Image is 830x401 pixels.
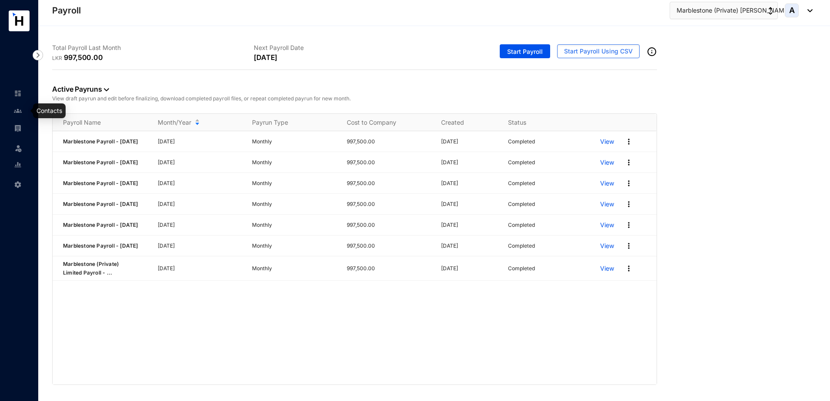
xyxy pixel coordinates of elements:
[347,221,431,229] p: 997,500.00
[441,179,498,188] p: [DATE]
[63,222,138,228] span: Marblestone Payroll - [DATE]
[347,242,431,250] p: 997,500.00
[624,158,633,167] img: more.27664ee4a8faa814348e188645a3c1fc.svg
[347,179,431,188] p: 997,500.00
[600,158,614,167] a: View
[768,7,773,15] img: up-down-arrow.74152d26bf9780fbf563ca9c90304185.svg
[441,221,498,229] p: [DATE]
[63,201,138,207] span: Marblestone Payroll - [DATE]
[254,52,277,63] p: [DATE]
[347,137,431,146] p: 997,500.00
[33,50,43,60] img: nav-icon-right.af6afadce00d159da59955279c43614e.svg
[254,43,455,52] p: Next Payroll Date
[158,264,242,273] p: [DATE]
[508,200,535,209] p: Completed
[441,200,498,209] p: [DATE]
[624,137,633,146] img: more.27664ee4a8faa814348e188645a3c1fc.svg
[508,137,535,146] p: Completed
[63,138,138,145] span: Marblestone Payroll - [DATE]
[441,158,498,167] p: [DATE]
[14,144,23,152] img: leave-unselected.2934df6273408c3f84d9.svg
[564,47,633,56] span: Start Payroll Using CSV
[158,137,242,146] p: [DATE]
[104,88,109,91] img: dropdown-black.8e83cc76930a90b1a4fdb6d089b7bf3a.svg
[647,46,657,57] img: info-outined.c2a0bb1115a2853c7f4cb4062ec879bc.svg
[7,85,28,102] li: Home
[441,137,498,146] p: [DATE]
[7,156,28,173] li: Reports
[347,158,431,167] p: 997,500.00
[52,4,81,17] p: Payroll
[347,200,431,209] p: 997,500.00
[158,221,242,229] p: [DATE]
[7,119,28,137] li: Payroll
[508,179,535,188] p: Completed
[677,6,795,15] span: Marblestone (Private) [PERSON_NAME]...
[52,85,109,93] a: Active Payruns
[63,180,138,186] span: Marblestone Payroll - [DATE]
[53,114,147,131] th: Payroll Name
[507,47,543,56] span: Start Payroll
[63,261,119,276] span: Marblestone (Private) Limited Payroll - ...
[557,44,640,58] button: Start Payroll Using CSV
[252,179,336,188] p: Monthly
[624,221,633,229] img: more.27664ee4a8faa814348e188645a3c1fc.svg
[498,114,590,131] th: Status
[500,44,550,58] button: Start Payroll
[670,2,778,19] button: Marblestone (Private) [PERSON_NAME]...
[64,52,103,63] p: 997,500.00
[158,200,242,209] p: [DATE]
[600,242,614,250] a: View
[252,242,336,250] p: Monthly
[508,221,535,229] p: Completed
[624,200,633,209] img: more.27664ee4a8faa814348e188645a3c1fc.svg
[14,89,22,97] img: home-unselected.a29eae3204392db15eaf.svg
[63,242,138,249] span: Marblestone Payroll - [DATE]
[52,94,657,103] p: View draft payrun and edit before finalizing, download completed payroll files, or repeat complet...
[52,54,64,63] p: LKR
[252,137,336,146] p: Monthly
[14,107,22,115] img: people-unselected.118708e94b43a90eceab.svg
[347,264,431,273] p: 997,500.00
[624,242,633,250] img: more.27664ee4a8faa814348e188645a3c1fc.svg
[252,200,336,209] p: Monthly
[252,221,336,229] p: Monthly
[14,124,22,132] img: payroll-unselected.b590312f920e76f0c668.svg
[52,43,254,52] p: Total Payroll Last Month
[252,158,336,167] p: Monthly
[158,179,242,188] p: [DATE]
[441,242,498,250] p: [DATE]
[624,264,633,273] img: more.27664ee4a8faa814348e188645a3c1fc.svg
[431,114,498,131] th: Created
[158,158,242,167] p: [DATE]
[600,200,614,209] a: View
[624,179,633,188] img: more.27664ee4a8faa814348e188645a3c1fc.svg
[63,159,138,166] span: Marblestone Payroll - [DATE]
[336,114,431,131] th: Cost to Company
[803,9,813,12] img: dropdown-black.8e83cc76930a90b1a4fdb6d089b7bf3a.svg
[7,102,28,119] li: Contacts
[158,242,242,250] p: [DATE]
[600,221,614,229] a: View
[508,158,535,167] p: Completed
[789,7,795,14] span: A
[14,161,22,169] img: report-unselected.e6a6b4230fc7da01f883.svg
[600,179,614,188] a: View
[508,242,535,250] p: Completed
[158,118,191,127] span: Month/Year
[441,264,498,273] p: [DATE]
[252,264,336,273] p: Monthly
[600,137,614,146] a: View
[242,114,336,131] th: Payrun Type
[600,264,614,273] a: View
[14,181,22,189] img: settings-unselected.1febfda315e6e19643a1.svg
[508,264,535,273] p: Completed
